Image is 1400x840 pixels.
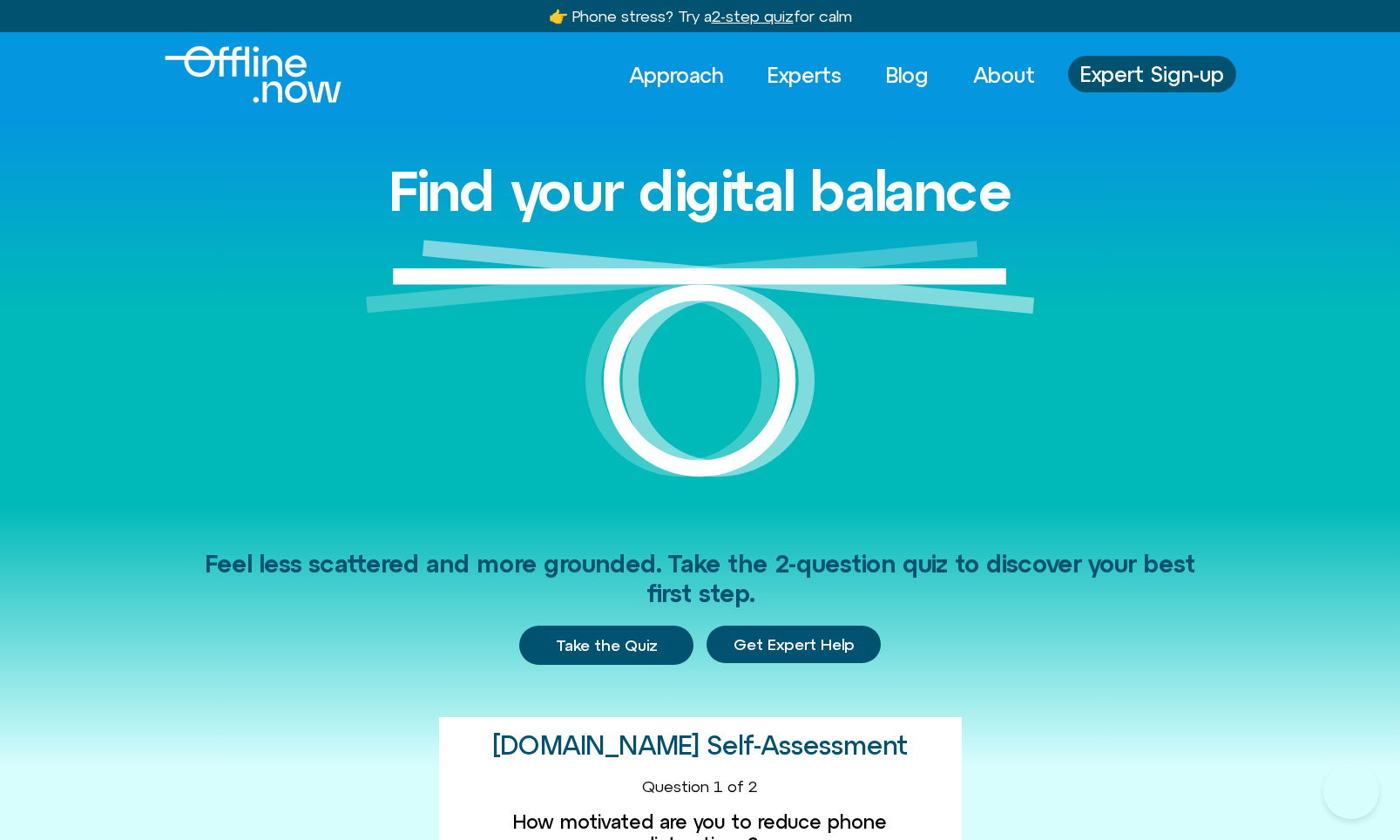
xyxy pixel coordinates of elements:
span: Get Expert Help [734,636,855,654]
a: Experts [752,56,857,94]
iframe: Botpress [1323,763,1379,819]
span: Feel less scattered and more grounded. Take the 2-question quiz to discover your best first step. [205,550,1195,607]
div: Get Expert Help [707,626,881,666]
div: Question 1 of 2 [453,777,948,796]
nav: Menu [613,56,1051,94]
span: Expert Sign-up [1080,63,1224,85]
a: Approach [613,56,739,94]
img: Offline.Now logo in white. Text of the words offline.now with a line going through the "O" [165,46,342,103]
a: 👉 Phone stress? Try a2-step quizfor calm [549,7,852,25]
a: Get Expert Help [707,626,881,664]
a: Expert Sign-up [1068,56,1236,92]
h2: [DOMAIN_NAME] Self-Assessment [492,731,908,760]
a: About [957,56,1051,94]
h1: Find your digital balance [389,160,1012,221]
div: Logo [165,46,312,103]
img: Graphic of a white circle with a white line balancing on top to represent balance. [366,240,1035,505]
span: Take the Quiz [556,636,658,655]
a: Take the Quiz [519,626,693,666]
u: 2-step quiz [712,7,794,25]
a: Blog [870,56,944,94]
